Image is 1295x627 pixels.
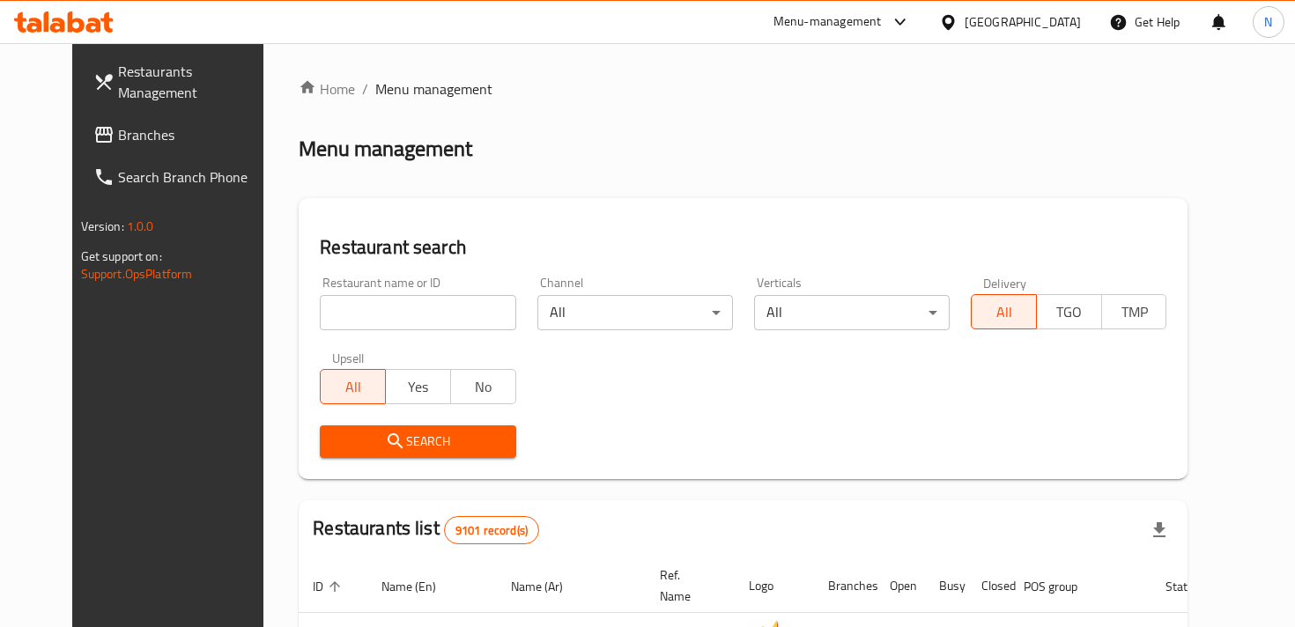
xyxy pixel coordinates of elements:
span: Branches [118,124,274,145]
a: Support.OpsPlatform [81,262,193,285]
div: [GEOGRAPHIC_DATA] [965,12,1081,32]
th: Open [876,559,925,613]
button: No [450,369,516,404]
a: Search Branch Phone [79,156,288,198]
button: Yes [385,369,451,404]
label: Delivery [983,277,1027,289]
div: Export file [1138,509,1180,551]
th: Logo [735,559,814,613]
button: All [971,294,1037,329]
h2: Restaurant search [320,234,1166,261]
span: TGO [1044,299,1095,325]
th: Closed [967,559,1010,613]
span: Search Branch Phone [118,166,274,188]
span: Name (Ar) [511,576,586,597]
span: Get support on: [81,245,162,268]
span: Yes [393,374,444,400]
span: Menu management [375,78,492,100]
nav: breadcrumb [299,78,1188,100]
th: Busy [925,559,967,613]
span: All [328,374,379,400]
span: All [979,299,1030,325]
div: All [754,295,950,330]
span: Ref. Name [660,564,714,607]
div: All [537,295,733,330]
label: Upsell [332,351,365,364]
a: Home [299,78,355,100]
span: Search [334,431,501,453]
th: Branches [814,559,876,613]
span: ID [313,576,346,597]
div: Menu-management [773,11,882,33]
span: 1.0.0 [127,215,154,238]
a: Branches [79,114,288,156]
span: POS group [1024,576,1100,597]
span: Version: [81,215,124,238]
h2: Menu management [299,135,472,163]
h2: Restaurants list [313,515,539,544]
span: 9101 record(s) [445,522,538,539]
span: N [1264,12,1272,32]
button: TGO [1036,294,1102,329]
span: Name (En) [381,576,459,597]
a: Restaurants Management [79,50,288,114]
span: Status [1165,576,1223,597]
li: / [362,78,368,100]
span: No [458,374,509,400]
input: Search for restaurant name or ID.. [320,295,515,330]
button: TMP [1101,294,1167,329]
button: Search [320,425,515,458]
button: All [320,369,386,404]
span: TMP [1109,299,1160,325]
div: Total records count [444,516,539,544]
span: Restaurants Management [118,61,274,103]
